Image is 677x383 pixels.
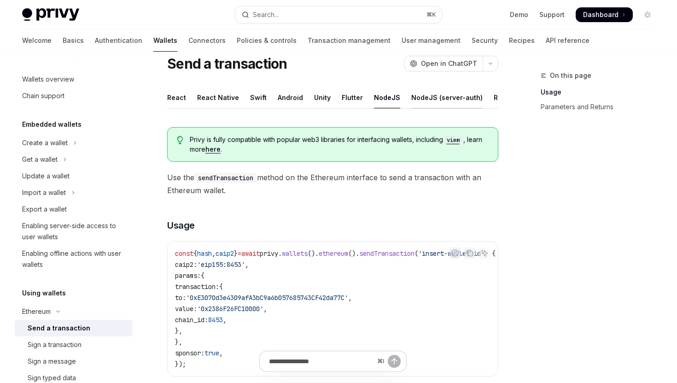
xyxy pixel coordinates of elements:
[308,249,319,258] span: ().
[15,151,133,168] button: Toggle Get a wallet section
[15,88,133,104] a: Chain support
[22,8,79,21] img: light logo
[348,249,359,258] span: ().
[443,136,463,145] code: viem
[175,305,197,313] span: value:
[443,136,463,143] a: viem
[216,249,234,258] span: caip2
[539,10,565,19] a: Support
[583,10,619,19] span: Dashboard
[28,323,90,334] div: Send a transaction
[15,201,133,218] a: Export a wallet
[175,316,208,324] span: chain_id:
[411,87,483,108] div: NodeJS (server-auth)
[22,137,68,148] div: Create a wallet
[197,305,263,313] span: '0x2386F26FC10000'
[576,7,633,22] a: Dashboard
[167,55,287,72] h1: Send a transaction
[175,271,201,280] span: params:
[22,288,66,299] h5: Using wallets
[95,29,142,52] a: Authentication
[235,6,441,23] button: Open search
[22,187,66,198] div: Import a wallet
[167,219,195,232] span: Usage
[197,260,245,269] span: 'eip155:8453'
[250,87,267,108] div: Swift
[308,29,391,52] a: Transaction management
[22,306,51,317] div: Ethereum
[22,119,82,130] h5: Embedded wallets
[263,305,267,313] span: ,
[314,87,331,108] div: Unity
[194,173,257,183] code: sendTransaction
[197,249,212,258] span: hash
[193,249,197,258] span: {
[201,271,204,280] span: {
[22,29,52,52] a: Welcome
[348,294,352,302] span: ,
[479,247,490,259] button: Ask AI
[219,283,223,291] span: {
[278,87,303,108] div: Android
[253,9,279,20] div: Search...
[153,29,177,52] a: Wallets
[208,316,223,324] span: 8453
[177,136,183,144] svg: Tip
[494,87,523,108] div: REST API
[22,204,67,215] div: Export a wallet
[22,90,64,101] div: Chain support
[509,29,535,52] a: Recipes
[414,249,418,258] span: (
[63,29,84,52] a: Basics
[269,351,374,371] input: Ask a question...
[260,249,278,258] span: privy
[22,248,127,270] div: Enabling offline actions with user wallets
[278,249,282,258] span: .
[28,356,76,367] div: Sign a message
[28,339,82,350] div: Sign a transaction
[167,87,186,108] div: React
[197,87,239,108] div: React Native
[550,70,591,81] span: On this page
[212,249,216,258] span: ,
[245,260,249,269] span: ,
[22,74,74,85] div: Wallets overview
[15,135,133,151] button: Toggle Create a wallet section
[15,71,133,88] a: Wallets overview
[546,29,589,52] a: API reference
[449,247,461,259] button: Report incorrect code
[374,87,400,108] div: NodeJS
[404,56,483,71] button: Open in ChatGPT
[421,59,477,68] span: Open in ChatGPT
[205,145,221,153] a: here
[402,29,461,52] a: User management
[472,29,498,52] a: Security
[541,100,662,114] a: Parameters and Returns
[22,154,58,165] div: Get a wallet
[15,320,133,336] a: Send a transaction
[237,29,297,52] a: Policies & controls
[175,283,219,291] span: transaction:
[359,249,414,258] span: sendTransaction
[175,249,193,258] span: const
[22,171,70,182] div: Update a wallet
[282,249,308,258] span: wallets
[15,168,133,184] a: Update a wallet
[418,249,484,258] span: 'insert-wallet-id'
[175,294,186,302] span: to:
[190,135,489,154] span: Privy is fully compatible with popular web3 libraries for interfacing wallets, including , learn ...
[175,260,197,269] span: caip2:
[15,184,133,201] button: Toggle Import a wallet section
[342,87,363,108] div: Flutter
[15,336,133,353] a: Sign a transaction
[510,10,528,19] a: Demo
[15,303,133,320] button: Toggle Ethereum section
[464,247,476,259] button: Copy the contents from the code block
[186,294,348,302] span: '0xE3070d3e4309afA3bC9a6b057685743CF42da77C'
[234,249,238,258] span: }
[15,353,133,370] a: Sign a message
[175,338,182,346] span: },
[238,249,241,258] span: =
[640,7,655,22] button: Toggle dark mode
[15,218,133,245] a: Enabling server-side access to user wallets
